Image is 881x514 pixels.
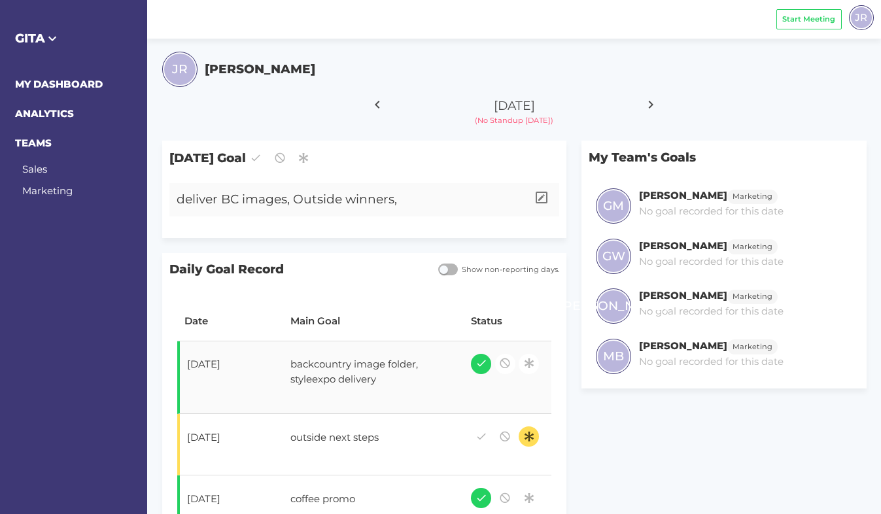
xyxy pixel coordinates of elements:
span: [PERSON_NAME] [559,297,668,315]
td: [DATE] [177,341,283,415]
span: Daily Goal Record [162,253,431,286]
span: Marketing [733,191,772,202]
div: outside next steps [283,422,449,455]
p: My Team's Goals [581,141,867,174]
h6: [PERSON_NAME] [639,289,727,301]
a: Marketing [727,339,778,352]
span: [DATE] [494,98,535,113]
p: No goal recorded for this date [639,204,784,219]
h6: [PERSON_NAME] [639,339,727,352]
span: [DATE] Goal [162,141,567,175]
p: No goal recorded for this date [639,304,784,319]
p: No goal recorded for this date [639,354,784,369]
a: ANALYTICS [15,107,74,120]
h5: GITA [15,29,133,48]
div: backcountry image folder, styleexpo delivery [283,350,449,394]
div: Date [184,314,276,329]
span: Start Meeting [782,14,835,25]
span: Marketing [733,291,772,302]
a: Marketing [727,239,778,252]
span: Show non-reporting days. [458,264,559,275]
h6: TEAMS [15,136,133,151]
a: Marketing [22,184,73,197]
a: Marketing [727,189,778,201]
div: Status [471,314,544,329]
div: deliver BC images, Outside winners, [169,183,527,216]
span: MB [603,347,624,366]
a: Sales [22,163,47,175]
button: Start Meeting [776,9,842,29]
div: Main Goal [290,314,456,329]
a: MY DASHBOARD [15,78,103,90]
span: Marketing [733,341,772,352]
span: GM [603,197,624,215]
div: JR [849,5,874,30]
span: Marketing [733,241,772,252]
h6: [PERSON_NAME] [639,239,727,252]
p: (No Standup [DATE]) [412,115,617,126]
td: [DATE] [177,414,283,475]
a: Marketing [727,289,778,301]
span: GW [602,247,625,266]
span: JR [172,60,188,78]
h5: [PERSON_NAME] [205,60,315,78]
h6: [PERSON_NAME] [639,189,727,201]
span: JR [855,10,867,25]
p: No goal recorded for this date [639,254,784,269]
